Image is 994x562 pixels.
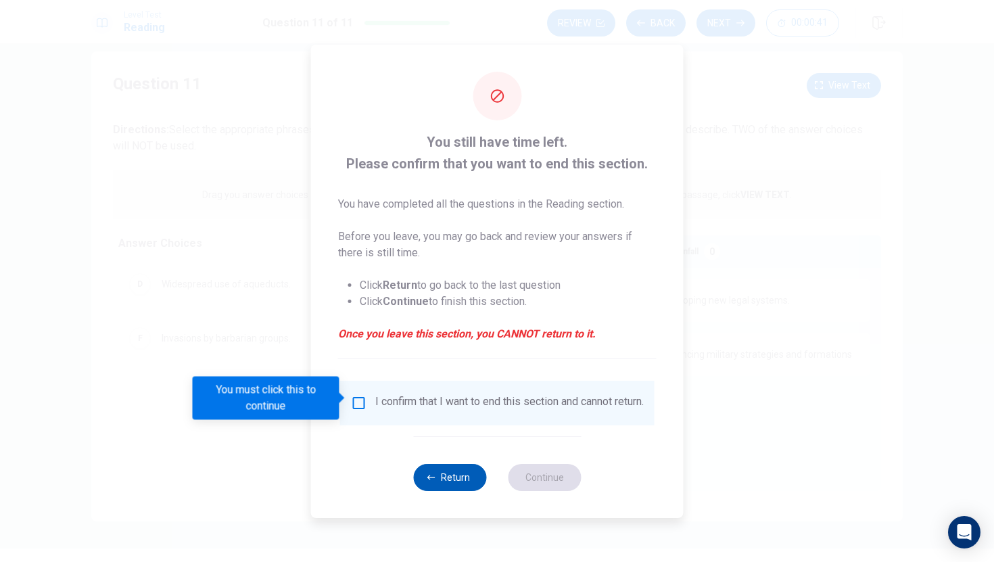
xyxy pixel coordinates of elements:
span: You must click this to continue [351,395,367,411]
li: Click to finish this section. [360,294,657,310]
div: I confirm that I want to end this section and cannot return. [375,395,644,411]
p: You have completed all the questions in the Reading section. [338,196,657,212]
button: Continue [508,464,581,491]
li: Click to go back to the last question [360,277,657,294]
strong: Continue [383,295,429,308]
div: Open Intercom Messenger [948,516,980,548]
button: Return [413,464,486,491]
span: You still have time left. Please confirm that you want to end this section. [338,131,657,174]
strong: Return [383,279,417,291]
p: Before you leave, you may go back and review your answers if there is still time. [338,229,657,261]
em: Once you leave this section, you CANNOT return to it. [338,326,657,342]
div: You must click this to continue [193,377,339,420]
